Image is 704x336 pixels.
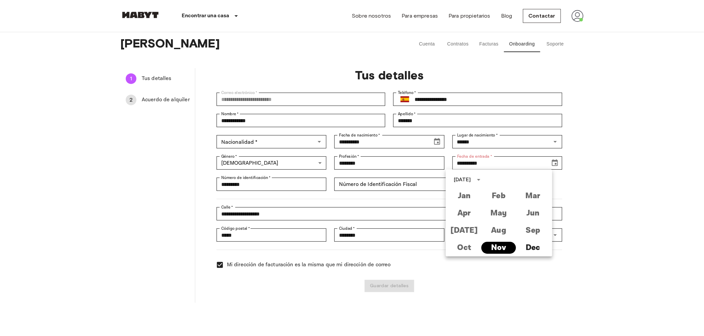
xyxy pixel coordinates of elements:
p: Encontrar una casa [182,12,230,20]
div: Ciudad [334,228,444,242]
label: Número de identificación [221,175,270,181]
label: Fecha de entrada [457,153,492,159]
button: Select country [398,92,412,106]
label: Ciudad [339,225,355,231]
div: 1 [126,73,136,84]
div: Nombre [217,114,386,127]
label: Lugar de nacimiento [457,132,498,138]
span: Acuerdo de alquiler [142,96,190,104]
button: Open [315,137,324,146]
span: Tus detalles [142,75,190,83]
div: Calle [217,207,562,220]
label: Teléfono [398,90,416,96]
a: Blog [501,12,512,20]
img: Habyt [120,12,160,18]
label: Género [221,153,237,159]
img: Spain [401,96,409,102]
label: Calle [221,204,233,210]
div: Número de Identificación Fiscal [334,178,503,191]
img: avatar [572,10,584,22]
span: [PERSON_NAME] [120,36,394,52]
label: Apellido [398,111,416,117]
span: Mi dirección de facturación es la misma que mi dirección de correo [227,261,391,269]
label: Profesión [339,153,359,159]
button: calendar view is open, switch to year view [473,174,484,185]
button: Onboarding [504,36,540,52]
div: Profesión [334,156,444,170]
div: [DATE] [454,176,471,184]
button: Cuenta [412,36,442,52]
div: Apellido [393,114,562,127]
a: Sobre nosotros [352,12,391,20]
a: Para empresas [402,12,438,20]
div: [DEMOGRAPHIC_DATA] [217,156,326,170]
button: Nov [481,242,516,254]
div: Correo electrónico [217,93,386,106]
label: Código postal [221,225,250,231]
div: 2Acuerdo de alquiler [120,92,195,108]
label: Nombre [221,111,239,117]
button: Dec [516,242,550,254]
p: Tus detalles [217,68,562,82]
button: Contratos [442,36,474,52]
label: Fecha de nacimiento [339,132,380,138]
div: 1Tus detalles [120,71,195,87]
button: Choose date, selected date is Sep 15, 1979 [431,135,444,148]
button: Facturas [474,36,504,52]
a: Para propietarios [448,12,490,20]
div: Número de identificación [217,178,326,191]
div: 2 [126,95,136,105]
button: Open [551,230,560,240]
div: Código postal [217,228,326,242]
button: Choose date, selected date is Nov 1, 2025 [548,156,562,170]
button: Open [551,137,560,146]
label: Correo electrónico [221,90,258,96]
a: Contactar [523,9,561,23]
button: Soporte [540,36,570,52]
